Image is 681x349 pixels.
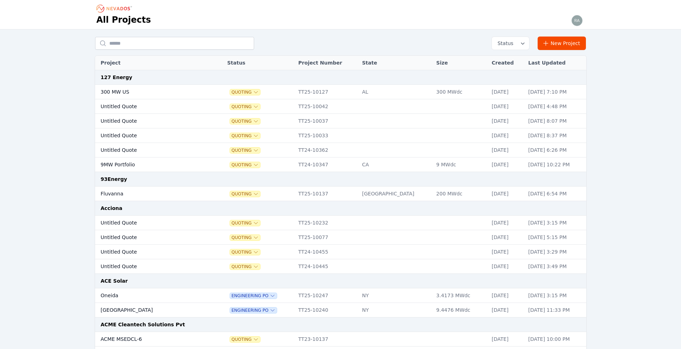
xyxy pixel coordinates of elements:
[95,187,586,201] tr: FluvannaQuotingTT25-10137[GEOGRAPHIC_DATA]200 MWdc[DATE][DATE] 6:54 PM
[95,85,206,99] td: 300 MW US
[230,235,260,240] button: Quoting
[488,245,525,259] td: [DATE]
[295,187,359,201] td: TT25-10137
[230,308,277,313] button: Engineering PO
[230,337,260,342] button: Quoting
[230,118,260,124] button: Quoting
[230,133,260,139] button: Quoting
[358,187,433,201] td: [GEOGRAPHIC_DATA]
[95,128,206,143] td: Untitled Quote
[95,332,206,347] td: ACME MSEDCL-6
[358,85,433,99] td: AL
[95,114,586,128] tr: Untitled QuoteQuotingTT25-10037[DATE][DATE] 8:07 PM
[95,157,586,172] tr: 9MW PortfolioQuotingTT24-10347CA9 MWdc[DATE][DATE] 10:22 PM
[488,114,525,128] td: [DATE]
[95,230,206,245] td: Untitled Quote
[295,157,359,172] td: TT24-10347
[95,114,206,128] td: Untitled Quote
[433,157,488,172] td: 9 MWdc
[230,148,260,153] button: Quoting
[95,216,206,230] td: Untitled Quote
[488,128,525,143] td: [DATE]
[525,303,586,317] td: [DATE] 11:33 PM
[525,99,586,114] td: [DATE] 4:48 PM
[95,317,586,332] td: ACME Cleantech Solutions Pvt
[525,259,586,274] td: [DATE] 3:49 PM
[358,157,433,172] td: CA
[95,332,586,347] tr: ACME MSEDCL-6QuotingTT23-10137[DATE][DATE] 10:00 PM
[538,37,586,50] a: New Project
[95,274,586,288] td: ACE Solar
[230,249,260,255] button: Quoting
[433,85,488,99] td: 300 MWdc
[97,14,151,26] h1: All Projects
[433,303,488,317] td: 9.4476 MWdc
[95,245,206,259] td: Untitled Quote
[95,143,586,157] tr: Untitled QuoteQuotingTT24-10362[DATE][DATE] 6:26 PM
[358,56,433,70] th: State
[295,114,359,128] td: TT25-10037
[230,293,277,299] button: Engineering PO
[95,128,586,143] tr: Untitled QuoteQuotingTT25-10033[DATE][DATE] 8:37 PM
[230,191,260,197] span: Quoting
[525,288,586,303] td: [DATE] 3:15 PM
[488,157,525,172] td: [DATE]
[95,245,586,259] tr: Untitled QuoteQuotingTT24-10455[DATE][DATE] 3:29 PM
[295,216,359,230] td: TT25-10232
[230,162,260,168] button: Quoting
[295,128,359,143] td: TT25-10033
[571,15,583,26] img: raymond.aber@nevados.solar
[488,56,525,70] th: Created
[95,157,206,172] td: 9MW Portfolio
[230,220,260,226] button: Quoting
[95,259,586,274] tr: Untitled QuoteQuotingTT24-10445[DATE][DATE] 3:49 PM
[525,157,586,172] td: [DATE] 10:22 PM
[95,201,586,216] td: Acciona
[433,56,488,70] th: Size
[488,99,525,114] td: [DATE]
[95,216,586,230] tr: Untitled QuoteQuotingTT25-10232[DATE][DATE] 3:15 PM
[525,187,586,201] td: [DATE] 6:54 PM
[433,187,488,201] td: 200 MWdc
[358,288,433,303] td: NY
[488,230,525,245] td: [DATE]
[95,56,206,70] th: Project
[95,230,586,245] tr: Untitled QuoteQuotingTT25-10077[DATE][DATE] 5:15 PM
[295,245,359,259] td: TT24-10455
[525,245,586,259] td: [DATE] 3:29 PM
[95,143,206,157] td: Untitled Quote
[230,104,260,110] button: Quoting
[95,288,586,303] tr: OneidaEngineering POTT25-10247NY3.4173 MWdc[DATE][DATE] 3:15 PM
[295,143,359,157] td: TT24-10362
[295,230,359,245] td: TT25-10077
[488,259,525,274] td: [DATE]
[230,89,260,95] button: Quoting
[492,37,529,50] button: Status
[488,216,525,230] td: [DATE]
[495,40,514,47] span: Status
[95,187,206,201] td: Fluvanna
[525,143,586,157] td: [DATE] 6:26 PM
[525,216,586,230] td: [DATE] 3:15 PM
[230,264,260,270] button: Quoting
[488,332,525,347] td: [DATE]
[488,288,525,303] td: [DATE]
[295,56,359,70] th: Project Number
[95,99,206,114] td: Untitled Quote
[95,288,206,303] td: Oneida
[295,303,359,317] td: TT25-10240
[525,230,586,245] td: [DATE] 5:15 PM
[295,259,359,274] td: TT24-10445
